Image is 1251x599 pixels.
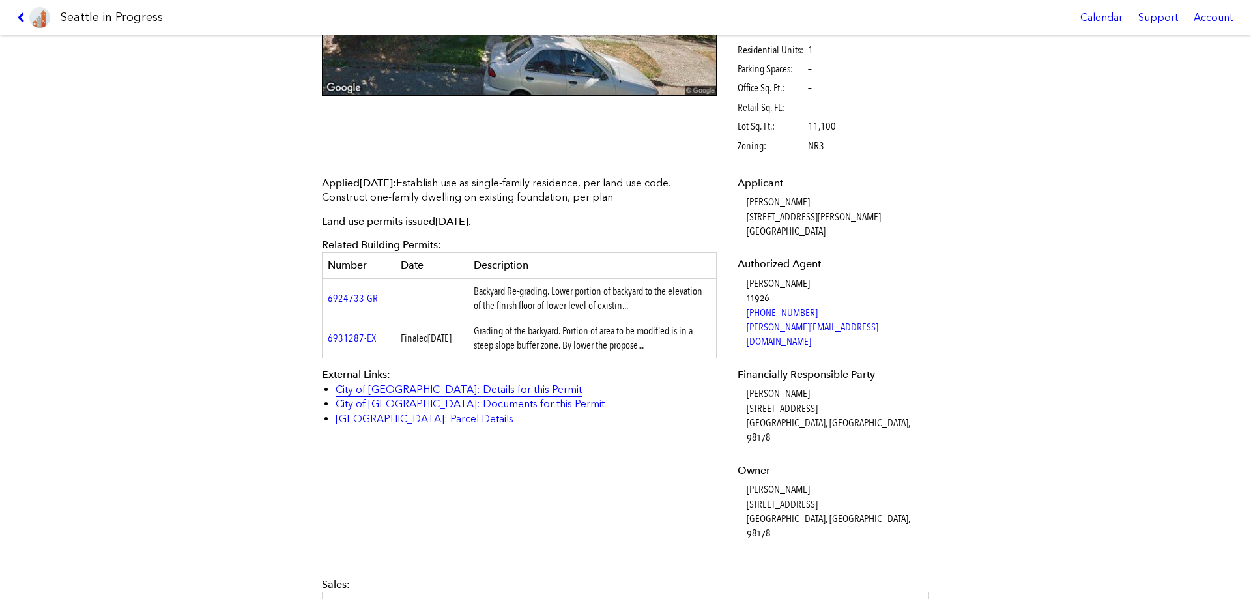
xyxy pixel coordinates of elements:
th: Description [468,253,717,278]
span: Parking Spaces: [738,62,806,76]
span: – [808,81,812,95]
dd: [PERSON_NAME] [STREET_ADDRESS][PERSON_NAME] [GEOGRAPHIC_DATA] [747,195,926,239]
span: Residential Units: [738,43,806,57]
h1: Seattle in Progress [61,9,163,25]
span: Office Sq. Ft.: [738,81,806,95]
img: favicon-96x96.png [29,7,50,28]
span: Lot Sq. Ft.: [738,119,806,134]
span: – [808,100,812,115]
dd: [PERSON_NAME] [STREET_ADDRESS] [GEOGRAPHIC_DATA], [GEOGRAPHIC_DATA], 98178 [747,387,926,445]
span: 1 [808,43,813,57]
dt: Authorized Agent [738,257,926,271]
span: Applied : [322,177,396,189]
a: [PERSON_NAME][EMAIL_ADDRESS][DOMAIN_NAME] [747,321,878,347]
span: – [808,62,812,76]
span: [DATE] [435,215,468,227]
dt: Financially Responsible Party [738,368,926,382]
span: Zoning: [738,139,806,153]
span: [DATE] [360,177,393,189]
span: External Links: [322,368,390,381]
div: Sales: [322,577,929,592]
p: Land use permits issued . [322,214,717,229]
a: [PHONE_NUMBER] [747,306,818,319]
td: - [395,278,468,318]
dd: [PERSON_NAME] [STREET_ADDRESS] [GEOGRAPHIC_DATA], [GEOGRAPHIC_DATA], 98178 [747,482,926,541]
dt: Applicant [738,176,926,190]
span: Retail Sq. Ft.: [738,100,806,115]
span: 11,100 [808,119,836,134]
td: Backyard Re-grading. Lower portion of backyard to the elevation of the finish floor of lower leve... [468,278,717,318]
span: [DATE] [428,332,452,344]
dd: [PERSON_NAME] 11926 [747,276,926,349]
span: Related Building Permits: [322,239,441,251]
a: 6924733-GR [328,292,378,304]
th: Date [395,253,468,278]
td: Finaled [395,319,468,358]
a: [GEOGRAPHIC_DATA]: Parcel Details [336,413,513,425]
td: Grading of the backyard. Portion of area to be modified is in a steep slope buffer zone. By lower... [468,319,717,358]
th: Number [323,253,395,278]
span: NR3 [808,139,824,153]
dt: Owner [738,463,926,478]
p: Establish use as single-family residence, per land use code. Construct one-family dwelling on exi... [322,176,717,205]
a: 6931287-EX [328,332,376,344]
a: City of [GEOGRAPHIC_DATA]: Details for this Permit [336,383,582,396]
a: City of [GEOGRAPHIC_DATA]: Documents for this Permit [336,398,605,410]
